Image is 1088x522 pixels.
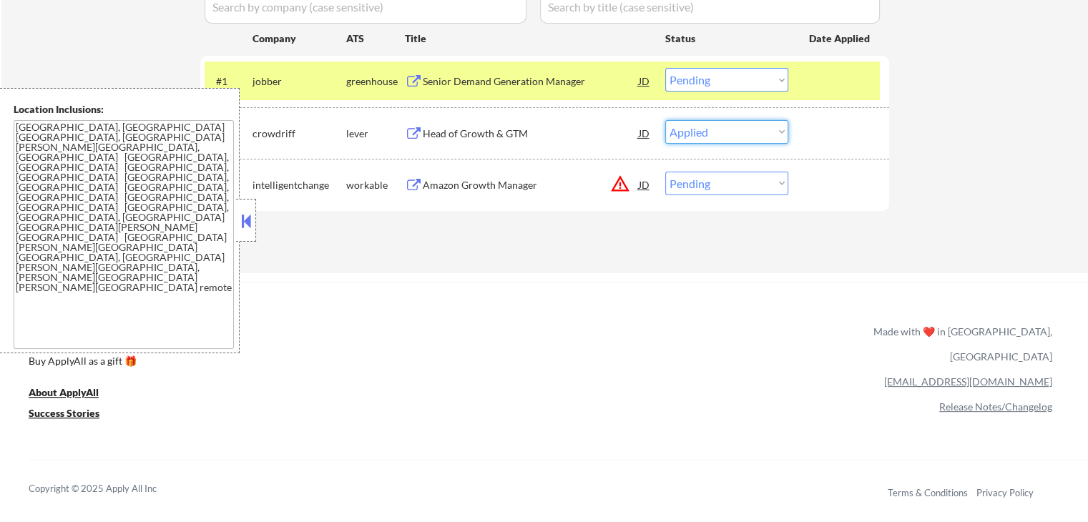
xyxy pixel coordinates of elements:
div: Amazon Growth Manager [423,178,639,192]
div: Senior Demand Generation Manager [423,74,639,89]
div: intelligentchange [253,178,346,192]
div: Company [253,31,346,46]
a: Terms & Conditions [888,487,968,498]
div: #1 [216,74,241,89]
div: ATS [346,31,405,46]
a: [EMAIL_ADDRESS][DOMAIN_NAME] [884,375,1052,388]
a: Privacy Policy [976,487,1034,498]
u: About ApplyAll [29,386,99,398]
div: Location Inclusions: [14,102,234,117]
u: Success Stories [29,407,99,419]
div: JD [637,120,652,146]
div: JD [637,68,652,94]
div: lever [346,127,405,141]
div: Head of Growth & GTM [423,127,639,141]
a: About ApplyAll [29,385,119,403]
div: greenhouse [346,74,405,89]
a: Success Stories [29,406,119,424]
div: Made with ❤️ in [GEOGRAPHIC_DATA], [GEOGRAPHIC_DATA] [868,319,1052,369]
a: Refer & earn free applications 👯‍♀️ [29,339,574,354]
a: Release Notes/Changelog [939,400,1052,413]
div: Buy ApplyAll as a gift 🎁 [29,356,172,366]
div: Status [665,25,788,51]
div: Date Applied [809,31,872,46]
div: Title [405,31,652,46]
div: JD [637,172,652,197]
div: crowdriff [253,127,346,141]
a: Buy ApplyAll as a gift 🎁 [29,354,172,372]
div: jobber [253,74,346,89]
div: Copyright © 2025 Apply All Inc [29,482,193,496]
button: warning_amber [610,174,630,194]
div: workable [346,178,405,192]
